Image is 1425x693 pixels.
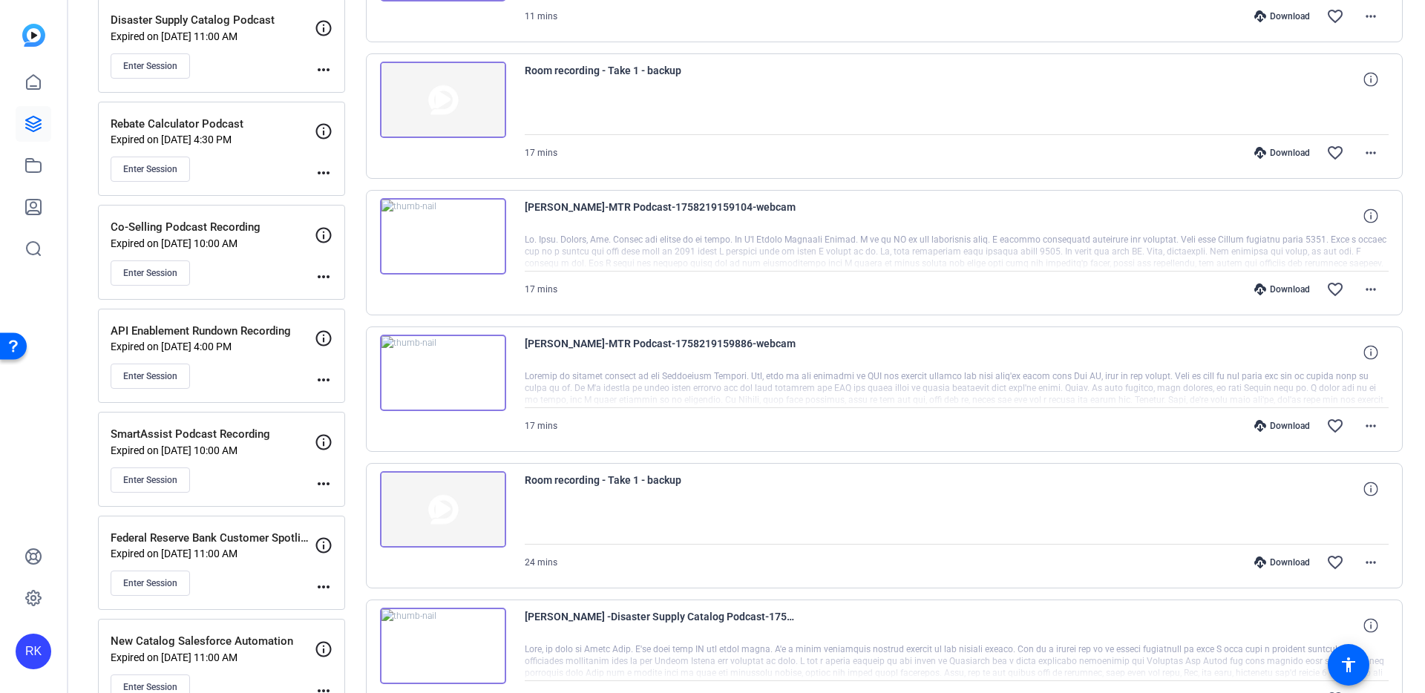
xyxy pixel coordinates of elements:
mat-icon: more_horiz [315,268,332,286]
button: Enter Session [111,260,190,286]
mat-icon: more_horiz [1362,417,1380,435]
mat-icon: favorite_border [1326,417,1344,435]
mat-icon: more_horiz [315,61,332,79]
button: Enter Session [111,364,190,389]
p: Expired on [DATE] 11:00 AM [111,651,315,663]
span: [PERSON_NAME]-MTR Podcast-1758219159104-webcam [525,198,799,234]
p: Rebate Calculator Podcast [111,116,315,133]
button: Enter Session [111,571,190,596]
p: Federal Reserve Bank Customer Spotlight [111,530,315,547]
p: SmartAssist Podcast Recording [111,426,315,443]
span: Enter Session [123,60,177,72]
p: Expired on [DATE] 11:00 AM [111,30,315,42]
p: Expired on [DATE] 10:00 AM [111,444,315,456]
button: Enter Session [111,53,190,79]
mat-icon: more_horiz [315,475,332,493]
mat-icon: accessibility [1340,656,1357,674]
div: Download [1247,420,1317,432]
span: Room recording - Take 1 - backup [525,471,799,507]
span: 17 mins [525,148,557,158]
span: 11 mins [525,11,557,22]
div: Download [1247,10,1317,22]
p: Co-Selling Podcast Recording [111,219,315,236]
p: API Enablement Rundown Recording [111,323,315,340]
span: Enter Session [123,267,177,279]
span: Enter Session [123,577,177,589]
mat-icon: favorite_border [1326,554,1344,571]
div: RK [16,634,51,669]
button: Enter Session [111,467,190,493]
div: Download [1247,556,1317,568]
div: Download [1247,147,1317,159]
mat-icon: more_horiz [315,578,332,596]
span: Enter Session [123,474,177,486]
mat-icon: favorite_border [1326,280,1344,298]
mat-icon: more_horiz [315,164,332,182]
mat-icon: more_horiz [315,371,332,389]
p: Disaster Supply Catalog Podcast [111,12,315,29]
span: Room recording - Take 1 - backup [525,62,799,97]
img: thumb-nail [380,62,506,139]
span: 17 mins [525,284,557,295]
p: Expired on [DATE] 10:00 AM [111,237,315,249]
img: thumb-nail [380,608,506,685]
mat-icon: favorite_border [1326,7,1344,25]
span: 17 mins [525,421,557,431]
mat-icon: more_horiz [1362,554,1380,571]
span: [PERSON_NAME]-MTR Podcast-1758219159886-webcam [525,335,799,370]
button: Enter Session [111,157,190,182]
div: Download [1247,283,1317,295]
mat-icon: favorite_border [1326,144,1344,162]
span: Enter Session [123,681,177,693]
mat-icon: more_horiz [1362,144,1380,162]
img: thumb-nail [380,335,506,412]
span: Enter Session [123,370,177,382]
p: New Catalog Salesforce Automation [111,633,315,650]
p: Expired on [DATE] 11:00 AM [111,548,315,559]
img: blue-gradient.svg [22,24,45,47]
mat-icon: more_horiz [1362,7,1380,25]
span: [PERSON_NAME] -Disaster Supply Catalog Podcast-1752674783146-webcam [525,608,799,643]
span: 24 mins [525,557,557,568]
p: Expired on [DATE] 4:30 PM [111,134,315,145]
img: thumb-nail [380,471,506,548]
mat-icon: more_horiz [1362,280,1380,298]
span: Enter Session [123,163,177,175]
img: thumb-nail [380,198,506,275]
p: Expired on [DATE] 4:00 PM [111,341,315,352]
